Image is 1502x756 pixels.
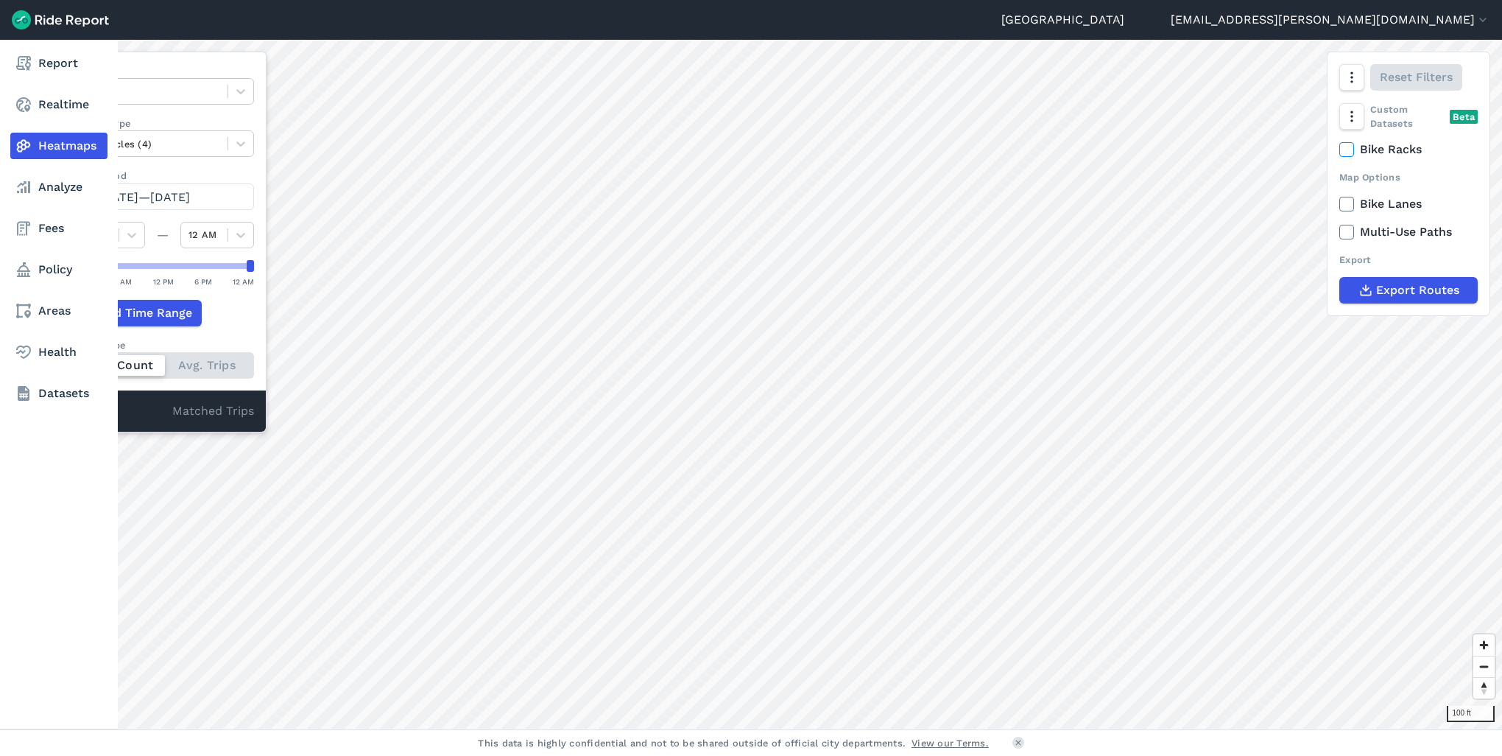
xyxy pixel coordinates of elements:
img: Ride Report [12,10,109,29]
label: Vehicle Type [71,116,254,130]
a: Realtime [10,91,107,118]
label: Multi-Use Paths [1339,223,1478,241]
a: Health [10,339,107,365]
button: Zoom out [1473,656,1495,677]
button: Add Time Range [71,300,202,326]
canvas: Map [47,40,1502,729]
a: View our Terms. [912,736,989,750]
div: 6 PM [194,275,212,288]
button: [EMAIL_ADDRESS][PERSON_NAME][DOMAIN_NAME] [1171,11,1490,29]
span: Reset Filters [1380,69,1453,86]
div: Map Options [1339,170,1478,184]
div: 6 AM [113,275,132,288]
label: Bike Lanes [1339,195,1478,213]
div: Custom Datasets [1339,102,1478,130]
label: Data Period [71,169,254,183]
span: Export Routes [1376,281,1459,299]
button: Export Routes [1339,277,1478,304]
a: Report [10,50,107,77]
a: Fees [10,215,107,242]
div: 100 ft [1447,706,1495,722]
div: Export [1339,253,1478,267]
div: Count Type [71,338,254,352]
a: Policy [10,256,107,283]
label: Data Type [71,64,254,78]
button: Reset Filters [1370,64,1462,91]
div: 12 PM [153,275,174,288]
button: Reset bearing to north [1473,677,1495,699]
a: Heatmaps [10,133,107,159]
div: — [145,226,180,244]
a: Analyze [10,174,107,200]
label: Bike Racks [1339,141,1478,158]
button: [DATE]—[DATE] [71,183,254,210]
div: Matched Trips [60,391,266,432]
div: 0 [71,402,172,421]
button: Zoom in [1473,634,1495,656]
span: Add Time Range [99,304,192,322]
a: Areas [10,298,107,324]
a: [GEOGRAPHIC_DATA] [1001,11,1124,29]
div: 12 AM [233,275,254,288]
a: Datasets [10,380,107,407]
div: Beta [1450,110,1478,124]
span: [DATE]—[DATE] [99,190,190,204]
